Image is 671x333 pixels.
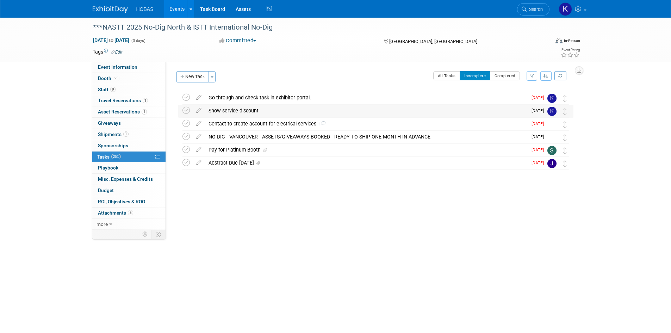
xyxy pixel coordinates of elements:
[92,140,166,151] a: Sponsorships
[97,221,108,227] span: more
[98,120,121,126] span: Giveaways
[92,84,166,95] a: Staff9
[111,154,121,159] span: 25%
[433,71,460,80] button: All Tasks
[98,64,137,70] span: Event Information
[564,38,580,43] div: In-Person
[563,160,567,167] i: Move task
[139,230,151,239] td: Personalize Event Tab Strip
[527,7,543,12] span: Search
[176,71,209,82] button: New Task
[217,37,259,44] button: Committed
[547,107,557,116] img: krystal coker
[98,87,116,92] span: Staff
[92,106,166,117] a: Asset Reservations1
[205,131,527,143] div: NO DIG - VANCOUVER --ASSETS/GIVEAWAYS BOOKED - READY TO SHIP ONE MONTH IN ADVANCE
[193,134,205,140] a: edit
[93,48,123,55] td: Tags
[532,134,547,139] span: [DATE]
[563,134,567,141] i: Move task
[98,75,119,81] span: Booth
[93,6,128,13] img: ExhibitDay
[193,147,205,153] a: edit
[563,108,567,115] i: Move task
[92,174,166,185] a: Misc. Expenses & Credits
[110,87,116,92] span: 9
[114,76,118,80] i: Booth reservation complete
[92,118,166,129] a: Giveaways
[97,154,121,160] span: Tasks
[98,187,114,193] span: Budget
[98,143,128,148] span: Sponsorships
[92,73,166,84] a: Booth
[92,62,166,73] a: Event Information
[128,210,133,215] span: 5
[98,199,145,204] span: ROI, Objectives & ROO
[193,94,205,101] a: edit
[143,98,148,103] span: 1
[555,38,563,43] img: Format-Inperson.png
[142,109,147,115] span: 1
[98,109,147,115] span: Asset Reservations
[136,6,154,12] span: HOBAS
[532,121,547,126] span: [DATE]
[92,129,166,140] a: Shipments1
[316,122,325,127] span: 1
[193,160,205,166] a: edit
[92,219,166,230] a: more
[98,131,129,137] span: Shipments
[193,121,205,127] a: edit
[561,48,580,52] div: Event Rating
[151,230,166,239] td: Toggle Event Tabs
[92,152,166,162] a: Tasks25%
[554,71,566,80] a: Refresh
[92,162,166,173] a: Playbook
[517,3,549,16] a: Search
[98,210,133,216] span: Attachments
[547,146,557,155] img: Sam Juliano
[123,131,129,137] span: 1
[92,95,166,106] a: Travel Reservations1
[91,21,539,34] div: ***NASTT 2025 No-Dig North & ISTT International No-Dig
[460,71,490,80] button: Incomplete
[532,147,547,152] span: [DATE]
[108,37,114,43] span: to
[490,71,520,80] button: Completed
[131,38,145,43] span: (3 days)
[205,118,527,130] div: Contact to create account for electrical services
[547,94,557,103] img: krystal coker
[532,160,547,165] span: [DATE]
[563,95,567,102] i: Move task
[547,120,557,129] img: Lia Chowdhury
[193,107,205,114] a: edit
[205,157,527,169] div: Abstract Due [DATE]
[98,176,153,182] span: Misc. Expenses & Credits
[93,37,130,43] span: [DATE] [DATE]
[508,37,580,47] div: Event Format
[547,159,557,168] img: Jeffrey LeBlanc
[98,165,118,171] span: Playbook
[98,98,148,103] span: Travel Reservations
[559,2,572,16] img: krystal coker
[111,50,123,55] a: Edit
[205,105,527,117] div: Show service discount
[205,92,527,104] div: Go through and check task in exhibitor portal.
[563,121,567,128] i: Move task
[532,108,547,113] span: [DATE]
[92,196,166,207] a: ROI, Objectives & ROO
[92,185,166,196] a: Budget
[547,133,557,142] img: Lia Chowdhury
[389,39,477,44] span: [GEOGRAPHIC_DATA], [GEOGRAPHIC_DATA]
[205,144,527,156] div: Pay for Platinum Booth
[92,208,166,218] a: Attachments5
[563,147,567,154] i: Move task
[532,95,547,100] span: [DATE]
